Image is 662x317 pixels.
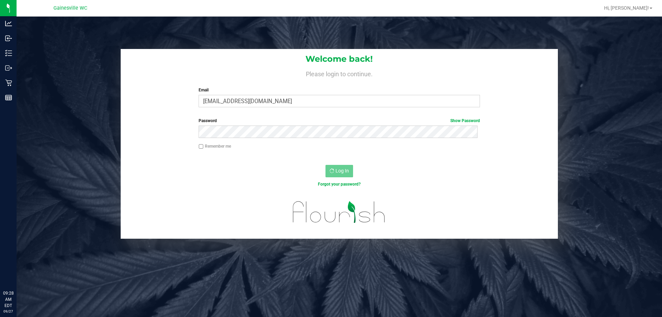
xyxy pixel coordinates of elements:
[5,35,12,42] inline-svg: Inbound
[5,65,12,71] inline-svg: Outbound
[53,5,87,11] span: Gainesville WC
[3,309,13,314] p: 09/27
[121,55,558,63] h1: Welcome back!
[284,195,394,230] img: flourish_logo.svg
[5,20,12,27] inline-svg: Analytics
[5,79,12,86] inline-svg: Retail
[318,182,361,187] a: Forgot your password?
[335,168,349,174] span: Log In
[325,165,353,177] button: Log In
[5,50,12,57] inline-svg: Inventory
[604,5,649,11] span: Hi, [PERSON_NAME]!
[3,290,13,309] p: 09:28 AM EDT
[5,94,12,101] inline-svg: Reports
[450,118,480,123] a: Show Password
[199,143,231,149] label: Remember me
[199,87,480,93] label: Email
[121,69,558,77] h4: Please login to continue.
[199,118,217,123] span: Password
[199,144,203,149] input: Remember me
